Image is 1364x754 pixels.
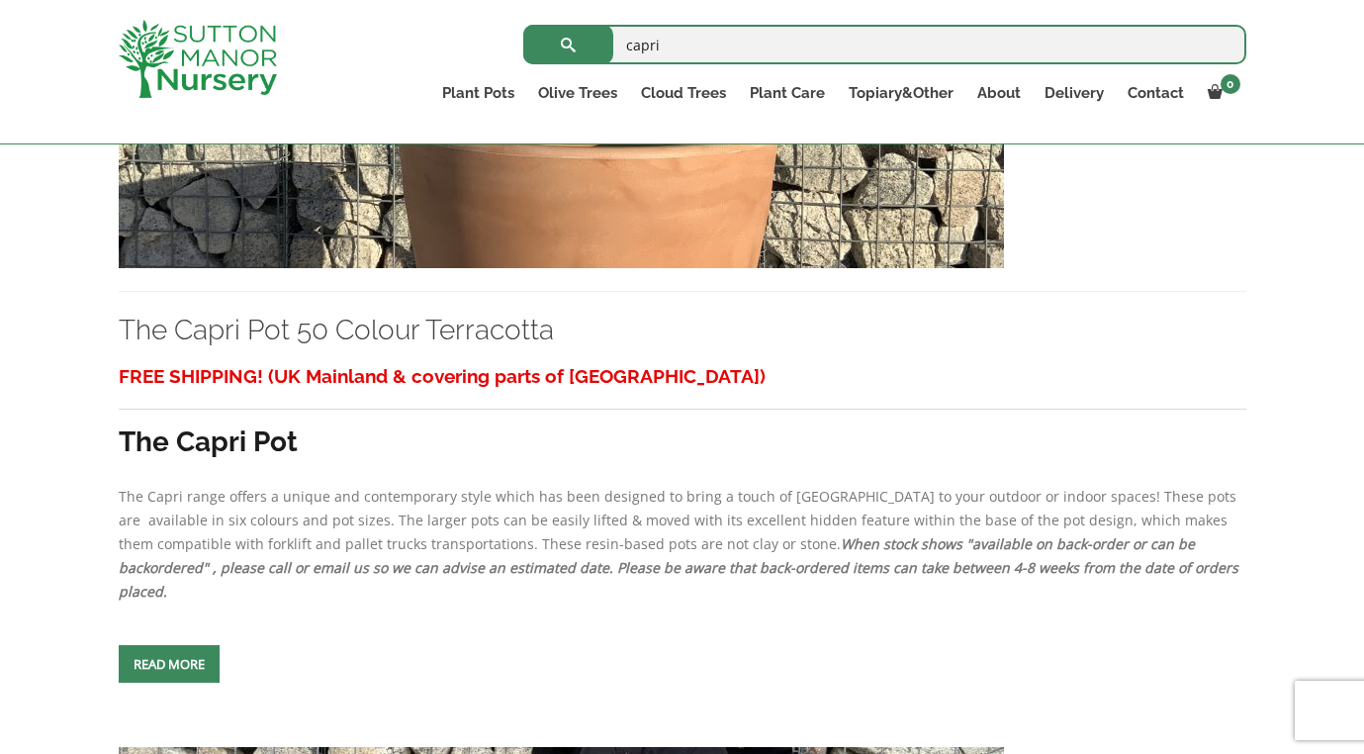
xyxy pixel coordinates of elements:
a: Topiary&Other [837,79,965,107]
a: Read more [119,645,220,683]
a: Delivery [1033,79,1116,107]
a: Contact [1116,79,1196,107]
input: Search... [523,25,1246,64]
a: 0 [1196,79,1246,107]
strong: The Capri Pot [119,425,298,458]
img: logo [119,20,277,98]
a: Cloud Trees [629,79,738,107]
a: About [965,79,1033,107]
span: 0 [1221,74,1240,94]
em: When stock shows "available on back-order or can be backordered" , please call or email us so we ... [119,534,1238,601]
div: The Capri range offers a unique and contemporary style which has been designed to bring a touch o... [119,358,1246,604]
a: Olive Trees [526,79,629,107]
a: Plant Pots [430,79,526,107]
h3: FREE SHIPPING! (UK Mainland & covering parts of [GEOGRAPHIC_DATA]) [119,358,1246,395]
a: The Capri Pot 50 Colour Terracotta [119,314,554,346]
a: Plant Care [738,79,837,107]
